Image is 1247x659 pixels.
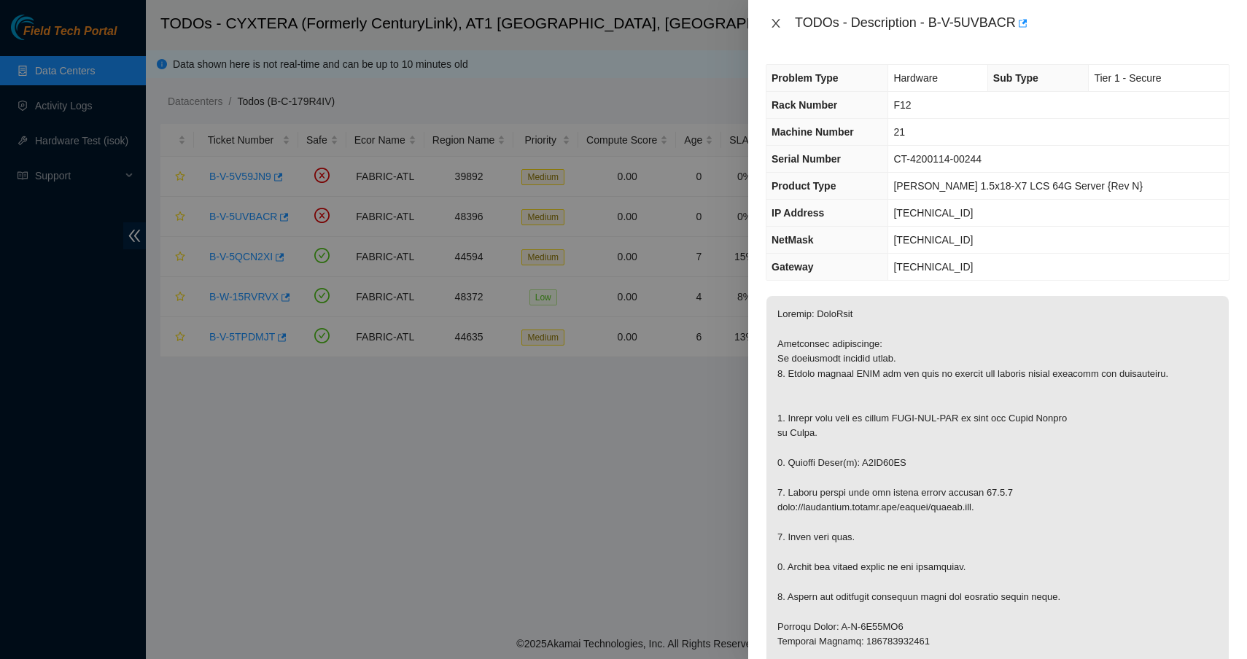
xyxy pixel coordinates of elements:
span: Problem Type [772,72,839,84]
span: Hardware [893,72,938,84]
span: Machine Number [772,126,854,138]
span: Sub Type [993,72,1038,84]
span: Product Type [772,180,836,192]
span: NetMask [772,234,814,246]
button: Close [766,17,786,31]
span: [TECHNICAL_ID] [893,207,973,219]
span: close [770,17,782,29]
span: F12 [893,99,911,111]
span: [PERSON_NAME] 1.5x18-X7 LCS 64G Server {Rev N} [893,180,1143,192]
span: Gateway [772,261,814,273]
span: [TECHNICAL_ID] [893,261,973,273]
span: Rack Number [772,99,837,111]
span: Serial Number [772,153,841,165]
span: IP Address [772,207,824,219]
span: Tier 1 - Secure [1094,72,1161,84]
span: [TECHNICAL_ID] [893,234,973,246]
span: 21 [893,126,905,138]
span: CT-4200114-00244 [893,153,982,165]
div: TODOs - Description - B-V-5UVBACR [795,12,1229,35]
